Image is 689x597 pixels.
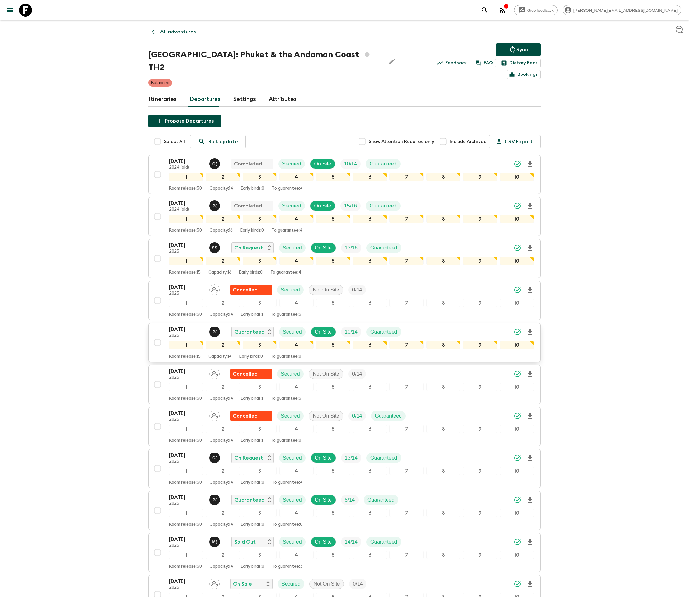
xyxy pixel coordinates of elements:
div: 1 [169,215,203,223]
div: 2 [206,383,240,391]
div: 6 [353,341,387,349]
button: menu [4,4,17,17]
p: Cancelled [233,286,258,294]
div: 2 [206,215,240,223]
p: Capacity: 14 [210,438,233,443]
p: Secured [281,286,300,294]
div: 7 [389,173,423,181]
div: 8 [426,215,460,223]
p: To guarantee: 4 [272,228,302,233]
div: 6 [353,383,387,391]
p: Secured [281,412,300,420]
p: To guarantee: 4 [272,480,303,485]
div: 1 [169,257,203,265]
svg: Download Onboarding [526,160,534,168]
p: Secured [283,454,302,462]
div: 6 [353,425,387,433]
div: Secured [277,411,304,421]
div: 1 [169,173,203,181]
p: [DATE] [169,494,204,501]
p: Guaranteed [370,454,397,462]
p: Early birds: 1 [241,312,263,317]
p: Secured [283,496,302,504]
button: [DATE]2024 (old)Pooky (Thanaphan) KerdyooCompletedSecuredOn SiteTrip FillGuaranteed12345678910Roo... [148,197,541,236]
p: 2025 [169,249,204,254]
button: [DATE]2025Sasivimol SuksamaiOn RequestSecuredOn SiteTrip FillGuaranteed12345678910Room release:15... [148,239,541,278]
div: 5 [316,257,350,265]
div: On Site [311,327,336,337]
div: 6 [353,257,387,265]
button: [DATE]2025Pooky (Thanaphan) KerdyooGuaranteedSecuredOn SiteTrip FillGuaranteed12345678910Room rel... [148,323,541,362]
svg: Download Onboarding [526,328,534,336]
div: 3 [243,467,277,475]
div: 1 [169,509,203,517]
p: Bulk update [208,138,238,145]
div: 2 [206,173,240,181]
div: 2 [206,257,240,265]
p: 5 / 14 [345,496,355,504]
p: 13 / 16 [345,244,358,252]
div: On Site [311,243,336,253]
p: On Site [315,496,332,504]
div: Secured [279,327,306,337]
p: 2025 [169,291,204,296]
span: Assign pack leader [209,370,220,376]
p: 14 / 14 [345,538,358,546]
p: On Site [314,160,331,168]
p: On Site [315,454,332,462]
p: Room release: 30 [169,522,202,527]
p: Early birds: 1 [241,396,263,401]
p: Capacity: 14 [210,186,233,191]
div: Trip Fill [348,369,366,379]
div: 10 [500,425,534,433]
div: 1 [169,299,203,307]
a: Bulk update [190,135,246,148]
div: Flash Pack cancellation [230,411,272,421]
div: Secured [278,201,305,211]
div: Trip Fill [341,537,361,547]
div: Secured [279,495,306,505]
div: Secured [277,285,304,295]
div: Not On Site [309,411,344,421]
div: 3 [243,509,277,517]
div: 9 [463,341,497,349]
svg: Synced Successfully [514,328,521,336]
div: 3 [243,215,277,223]
p: Sync [516,46,528,53]
a: Dietary Reqs [499,59,541,67]
div: 9 [463,173,497,181]
p: On Site [315,328,332,336]
svg: Synced Successfully [514,412,521,420]
div: Secured [279,243,306,253]
p: M ( [212,539,217,544]
div: 8 [426,299,460,307]
p: [DATE] [169,200,204,207]
div: 7 [389,509,423,517]
div: 5 [316,467,350,475]
p: [DATE] [169,326,204,333]
a: Attributes [269,92,297,107]
a: Departures [189,92,221,107]
a: Settings [233,92,256,107]
div: On Site [311,453,336,463]
a: All adventures [148,25,199,38]
span: [PERSON_NAME][EMAIL_ADDRESS][DOMAIN_NAME] [570,8,681,13]
p: [DATE] [169,242,204,249]
svg: Download Onboarding [526,202,534,210]
button: Edit Adventure Title [386,48,399,74]
svg: Synced Successfully [514,286,521,294]
button: [DATE]2025Assign pack leaderFlash Pack cancellationSecuredNot On SiteTrip Fill12345678910Room rel... [148,281,541,320]
p: Early birds: 0 [239,354,263,359]
p: 15 / 16 [344,202,357,210]
p: Guaranteed [370,244,397,252]
div: Flash Pack cancellation [230,285,272,295]
div: Not On Site [309,285,344,295]
p: Room release: 15 [169,270,201,275]
p: Guaranteed [370,202,397,210]
span: Assign pack leader [209,286,220,291]
div: On Site [310,201,335,211]
p: To guarantee: 4 [272,186,303,191]
p: Guaranteed [375,412,402,420]
p: Room release: 30 [169,396,202,401]
p: To guarantee: 3 [271,396,301,401]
